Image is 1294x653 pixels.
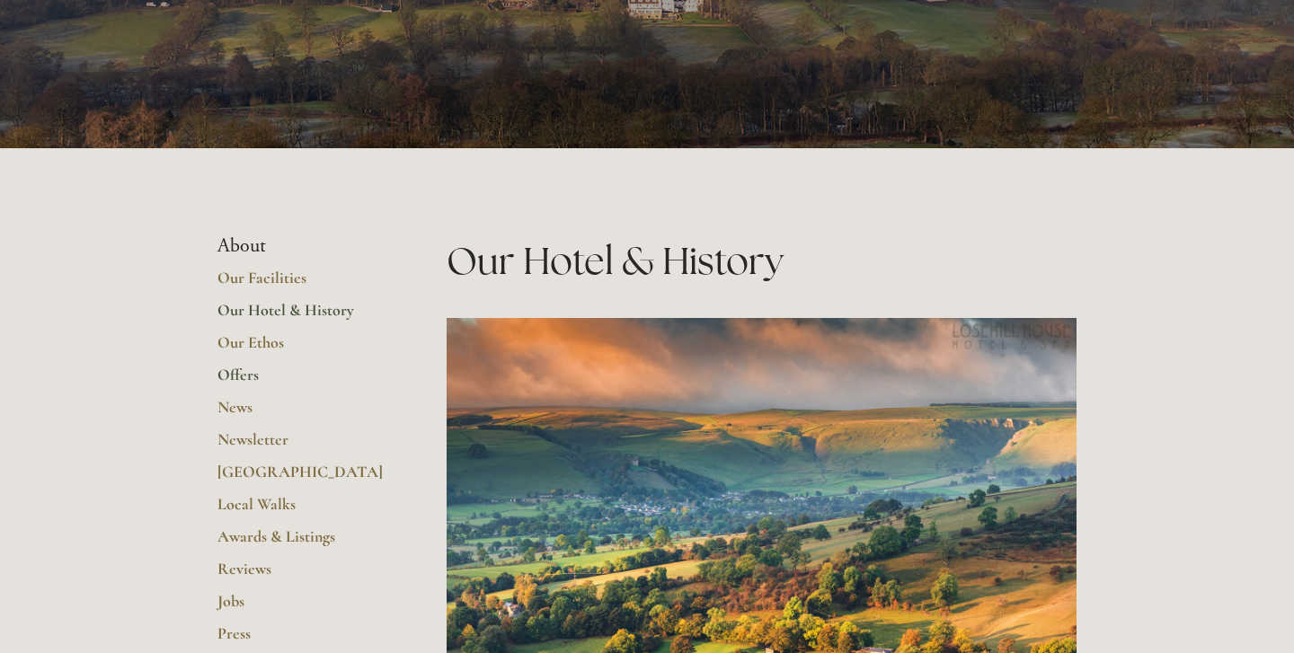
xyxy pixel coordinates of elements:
a: Reviews [217,559,389,591]
a: Newsletter [217,429,389,462]
a: Our Ethos [217,332,389,365]
a: [GEOGRAPHIC_DATA] [217,462,389,494]
a: Our Hotel & History [217,300,389,332]
a: Our Facilities [217,268,389,300]
a: Local Walks [217,494,389,526]
h1: Our Hotel & History [447,234,1077,287]
li: About [217,234,389,258]
a: Offers [217,365,389,397]
a: Awards & Listings [217,526,389,559]
a: Jobs [217,591,389,623]
a: News [217,397,389,429]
